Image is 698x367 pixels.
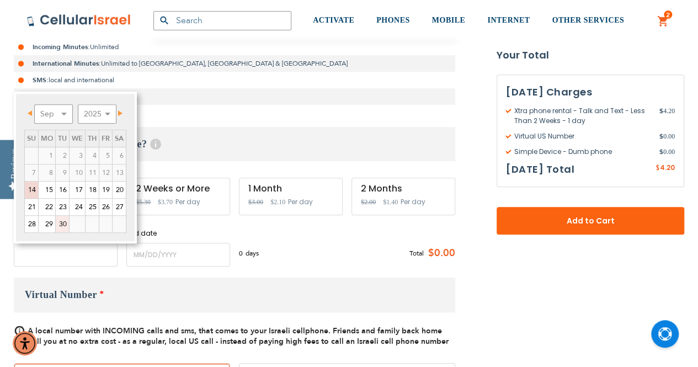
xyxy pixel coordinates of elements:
span: Tuesday [58,134,67,143]
span: 6 [113,147,126,164]
a: 26 [99,199,112,215]
select: Select year [78,104,116,124]
span: $3.00 [248,198,263,206]
input: MM/DD/YYYY [126,243,230,267]
strong: Incoming Minutes: [33,42,90,51]
span: $3.70 [158,198,173,206]
span: 0.00 [659,131,675,141]
span: 9 [56,164,69,181]
span: $ [656,163,660,173]
span: 3 [70,147,85,164]
span: INTERNET [487,16,530,24]
label: End date [126,228,230,238]
span: 4 [86,147,99,164]
h3: [DATE] Charges [506,84,675,100]
span: 8 [39,164,55,181]
a: 30 [56,216,69,232]
div: 2 Months [361,184,446,194]
a: 24 [70,199,85,215]
span: $ [659,147,663,157]
a: 19 [99,182,112,198]
span: $2.00 [361,198,376,206]
span: 1 [39,147,55,164]
span: 4.20 [660,163,675,172]
a: Next [111,106,125,120]
span: Virtual Number [25,289,97,300]
span: 2 [56,147,69,164]
span: 4.20 [659,106,675,126]
a: 14 [25,182,38,198]
span: OTHER SERVICES [552,16,624,24]
span: 2 [666,10,670,19]
a: Prev [25,106,39,120]
li: Unlimited [14,39,455,55]
span: PHONES [376,16,410,24]
strong: International Minutes: [33,59,101,68]
span: A local number with INCOMING calls and sms, that comes to your Israeli cellphone. Friends and fam... [14,326,449,347]
strong: Your Total [497,47,684,63]
a: 20 [113,182,126,198]
a: 23 [56,199,69,215]
a: 17 [70,182,85,198]
span: 0.00 [659,147,675,157]
span: Per day [288,197,313,207]
span: Thursday [88,134,97,143]
a: 16 [56,182,69,198]
span: Next [118,110,122,116]
span: days [246,248,259,258]
h3: [DATE] Total [506,161,574,178]
h3: When do you need service? [14,127,455,161]
span: MOBILE [432,16,466,24]
span: Sunday [27,134,36,143]
li: local and international [14,72,455,88]
div: 2 Weeks or More [136,184,221,194]
span: Add to Cart [533,215,648,227]
span: Per day [401,197,425,207]
span: 0 [239,248,246,258]
div: 1 Month [248,184,333,194]
span: Help [150,139,161,150]
li: Unlimited to [GEOGRAPHIC_DATA], [GEOGRAPHIC_DATA] & [GEOGRAPHIC_DATA] [14,55,455,72]
span: Simple Device - Dumb phone [506,147,659,157]
select: Select month [34,104,73,124]
span: Xtra phone rental - Talk and Text - Less Than 2 Weeks - 1 day [506,106,659,126]
input: MM/DD/YYYY [14,243,118,267]
input: Search [153,11,291,30]
span: Total [409,248,424,258]
a: 22 [39,199,55,215]
span: Prev [28,110,32,116]
img: Cellular Israel Logo [26,14,131,27]
a: 21 [25,199,38,215]
a: 18 [86,182,99,198]
span: 5 [99,147,112,164]
span: 11 [86,164,99,181]
span: Monday [41,134,53,143]
span: 7 [25,164,38,181]
a: 2 [657,15,669,28]
span: $0.00 [424,245,455,262]
a: 29 [39,216,55,232]
span: $ [659,131,663,141]
a: 15 [39,182,55,198]
span: $5.30 [136,198,151,206]
span: Virtual US Number [506,131,659,141]
button: Add to Cart [497,207,684,235]
span: 10 [70,164,85,181]
a: 28 [25,216,38,232]
span: $2.10 [270,198,285,206]
span: $ [659,106,663,116]
span: Saturday [115,134,124,143]
div: Reviews [9,148,19,179]
span: 12 [99,164,112,181]
span: 13 [113,164,126,181]
a: 25 [86,199,99,215]
span: Per day [175,197,200,207]
span: Wednesday [72,134,83,143]
div: Accessibility Menu [13,331,37,355]
span: $1.40 [383,198,398,206]
strong: SMS: [33,76,49,84]
span: Friday [102,134,110,143]
span: ACTIVATE [313,16,354,24]
a: 27 [113,199,126,215]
